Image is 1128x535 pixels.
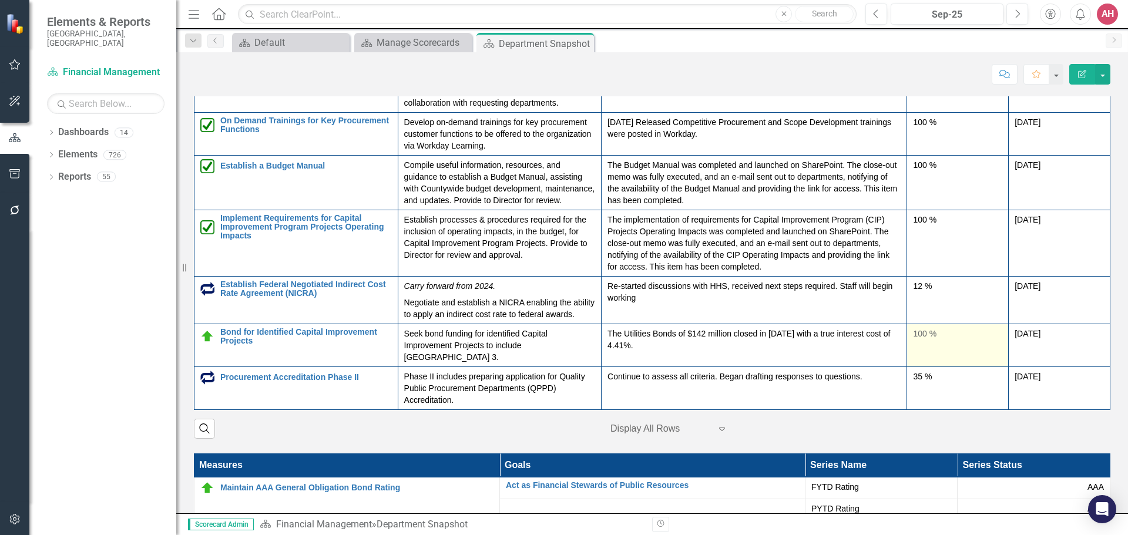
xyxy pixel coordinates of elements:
[404,214,596,261] p: Establish processes & procedures required for the inclusion of operating impacts, in the budget, ...
[602,366,907,409] td: Double-Click to Edit
[404,328,596,363] p: Seek bond funding for identified Capital Improvement Projects to include [GEOGRAPHIC_DATA] 3.
[377,35,469,50] div: Manage Scorecards
[200,282,214,296] img: Carry Forward
[254,35,347,50] div: Default
[907,155,1009,210] td: Double-Click to Edit
[1015,215,1040,224] span: [DATE]
[1015,329,1040,338] span: [DATE]
[891,4,1003,25] button: Sep-25
[398,112,602,155] td: Double-Click to Edit
[499,36,591,51] div: Department Snapshot
[398,210,602,276] td: Double-Click to Edit
[602,210,907,276] td: Double-Click to Edit
[194,210,398,276] td: Double-Click to Edit Right Click for Context Menu
[607,328,901,351] p: The Utilities Bonds of $142 million closed in [DATE] with a true interest cost of 4.41%.
[194,477,500,520] td: Double-Click to Edit Right Click for Context Menu
[602,324,907,366] td: Double-Click to Edit
[913,280,1002,292] div: 12 %
[404,159,596,206] p: Compile useful information, resources, and guidance to establish a Budget Manual, assisting with ...
[194,276,398,324] td: Double-Click to Edit Right Click for Context Menu
[795,6,854,22] button: Search
[913,214,1002,226] div: 100 %
[47,29,164,48] small: [GEOGRAPHIC_DATA], [GEOGRAPHIC_DATA]
[907,366,1009,409] td: Double-Click to Edit
[200,159,214,173] img: Completed
[194,155,398,210] td: Double-Click to Edit Right Click for Context Menu
[1088,495,1116,523] div: Open Intercom Messenger
[607,116,901,140] p: [DATE] Released Competitive Procurement and Scope Development trainings were posted in Workday.
[276,519,372,530] a: Financial Management
[602,155,907,210] td: Double-Click to Edit
[1015,117,1040,127] span: [DATE]
[58,148,98,161] a: Elements
[47,66,164,79] a: Financial Management
[47,15,164,29] span: Elements & Reports
[907,210,1009,276] td: Double-Click to Edit
[398,324,602,366] td: Double-Click to Edit
[913,371,1002,382] div: 35 %
[907,112,1009,155] td: Double-Click to Edit
[907,324,1009,366] td: Double-Click to Edit
[607,159,901,206] p: The Budget Manual was completed and launched on SharePoint. The close-out memo was fully executed...
[377,519,468,530] div: Department Snapshot
[607,280,901,304] p: Re-started discussions with HHS, received next steps required. Staff will begin working
[958,477,1110,499] td: Double-Click to Edit
[805,477,958,499] td: Double-Click to Edit
[103,150,126,160] div: 726
[235,35,347,50] a: Default
[1009,210,1110,276] td: Double-Click to Edit
[220,328,392,346] a: Bond for Identified Capital Improvement Projects
[602,276,907,324] td: Double-Click to Edit
[200,329,214,344] img: On Target
[220,161,392,170] a: Establish a Budget Manual
[260,518,643,531] div: »
[506,481,799,490] a: Act as Financial Stewards of Public Resources
[811,503,951,514] span: PYTD Rating
[1097,4,1118,25] button: AH
[404,281,496,291] em: Carry forward from 2024.
[115,127,133,137] div: 14
[58,170,91,184] a: Reports
[357,35,469,50] a: Manage Scorecards
[1009,276,1110,324] td: Double-Click to Edit
[200,481,214,495] img: On Target
[188,519,254,530] span: Scorecard Admin
[6,14,26,34] img: ClearPoint Strategy
[1009,366,1110,409] td: Double-Click to Edit
[220,214,392,241] a: Implement Requirements for Capital Improvement Program Projects Operating Impacts
[194,324,398,366] td: Double-Click to Edit Right Click for Context Menu
[220,483,493,492] a: Maintain AAA General Obligation Bond Rating
[194,112,398,155] td: Double-Click to Edit Right Click for Context Menu
[398,276,602,324] td: Double-Click to Edit
[220,116,392,134] a: On Demand Trainings for Key Procurement Functions
[404,116,596,152] p: Develop on-demand trainings for key procurement customer functions to be offered to the organizat...
[194,366,398,409] td: Double-Click to Edit Right Click for Context Menu
[1087,503,1104,514] span: AAA
[200,371,214,385] img: Carry Forward
[404,371,596,406] p: Phase II includes preparing application for Quality Public Procurement Departments (QPPD) Accredi...
[607,371,901,382] p: Continue to assess all criteria. Began drafting responses to questions.
[1015,372,1040,381] span: [DATE]
[47,93,164,114] input: Search Below...
[1015,160,1040,170] span: [DATE]
[607,214,901,272] p: The implementation of requirements for Capital Improvement Program (CIP) Projects Operating Impac...
[220,373,392,382] a: Procurement Accreditation Phase II
[1009,155,1110,210] td: Double-Click to Edit
[1009,112,1110,155] td: Double-Click to Edit
[398,155,602,210] td: Double-Click to Edit
[602,112,907,155] td: Double-Click to Edit
[895,8,999,22] div: Sep-25
[404,294,596,320] p: Negotiate and establish a NICRA enabling the ability to apply an indirect cost rate to federal aw...
[398,366,602,409] td: Double-Click to Edit
[500,477,805,499] td: Double-Click to Edit Right Click for Context Menu
[1015,281,1040,291] span: [DATE]
[811,481,951,493] span: FYTD Rating
[200,118,214,132] img: Completed
[1087,481,1104,493] span: AAA
[958,499,1110,520] td: Double-Click to Edit
[200,220,214,234] img: Completed
[913,159,1002,171] div: 100 %
[238,4,857,25] input: Search ClearPoint...
[97,172,116,182] div: 55
[812,9,837,18] span: Search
